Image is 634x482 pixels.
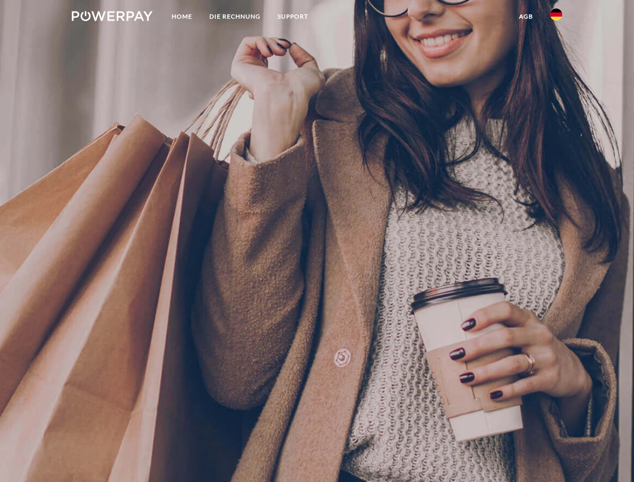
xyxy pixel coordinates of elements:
[550,9,562,21] img: de
[163,8,201,26] a: Home
[511,8,542,26] a: agb
[201,8,269,26] a: DIE RECHNUNG
[72,11,153,21] img: logo-powerpay-white.svg
[269,8,317,26] a: SUPPORT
